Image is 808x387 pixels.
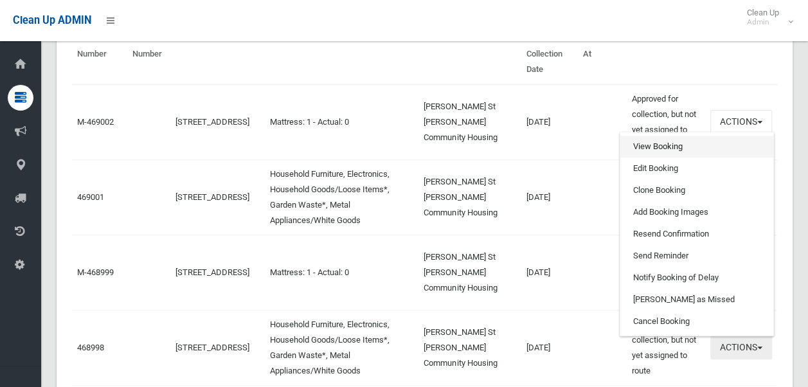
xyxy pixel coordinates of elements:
a: M-468999 [77,267,114,277]
th: Reference Number [72,24,127,84]
th: Unit Number [127,24,170,84]
td: [DATE] [521,84,578,160]
td: Household Furniture, Electronics, Household Goods/Loose Items*, Garden Waste*, Metal Appliances/W... [265,310,418,385]
th: User Name [418,24,521,84]
a: [STREET_ADDRESS] [175,117,249,127]
a: Add Booking Images [620,201,773,223]
th: Items [265,24,418,84]
td: Mattress: 1 - Actual: 0 [265,235,418,310]
td: [PERSON_NAME] St [PERSON_NAME] Community Housing [418,235,521,310]
td: Approved for collection, but not yet assigned to route [627,84,705,160]
span: Clean Up [741,8,792,27]
td: [DATE] [521,310,578,385]
th: Intended Collection Date [521,24,578,84]
a: Resend Confirmation [620,223,773,245]
th: Address [170,24,265,84]
a: [STREET_ADDRESS] [175,343,249,352]
td: Household Furniture, Electronics, Household Goods/Loose Items*, Garden Waste*, Metal Appliances/W... [265,159,418,235]
td: [PERSON_NAME] St [PERSON_NAME] Community Housing [418,84,521,160]
a: Cancel Booking [620,310,773,332]
td: Mattress: 1 - Actual: 0 [265,84,418,160]
a: Send Reminder [620,245,773,267]
a: M-469002 [77,117,114,127]
button: Actions [710,336,772,359]
td: [PERSON_NAME] St [PERSON_NAME] Community Housing [418,159,521,235]
th: Collected At [578,24,627,84]
a: Edit Booking [620,157,773,179]
th: Status [627,24,705,84]
a: [STREET_ADDRESS] [175,267,249,277]
a: Notify Booking of Delay [620,267,773,289]
small: Admin [747,17,779,27]
th: Actions [705,24,777,84]
td: Approved for collection, but not yet assigned to route [627,310,705,385]
a: View Booking [620,136,773,157]
a: [STREET_ADDRESS] [175,192,249,202]
td: [DATE] [521,159,578,235]
a: 468998 [77,343,104,352]
td: [DATE] [521,235,578,310]
td: [PERSON_NAME] St [PERSON_NAME] Community Housing [418,310,521,385]
a: 469001 [77,192,104,202]
button: Actions [710,110,772,134]
a: [PERSON_NAME] as Missed [620,289,773,310]
span: Clean Up ADMIN [13,14,91,26]
a: Clone Booking [620,179,773,201]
